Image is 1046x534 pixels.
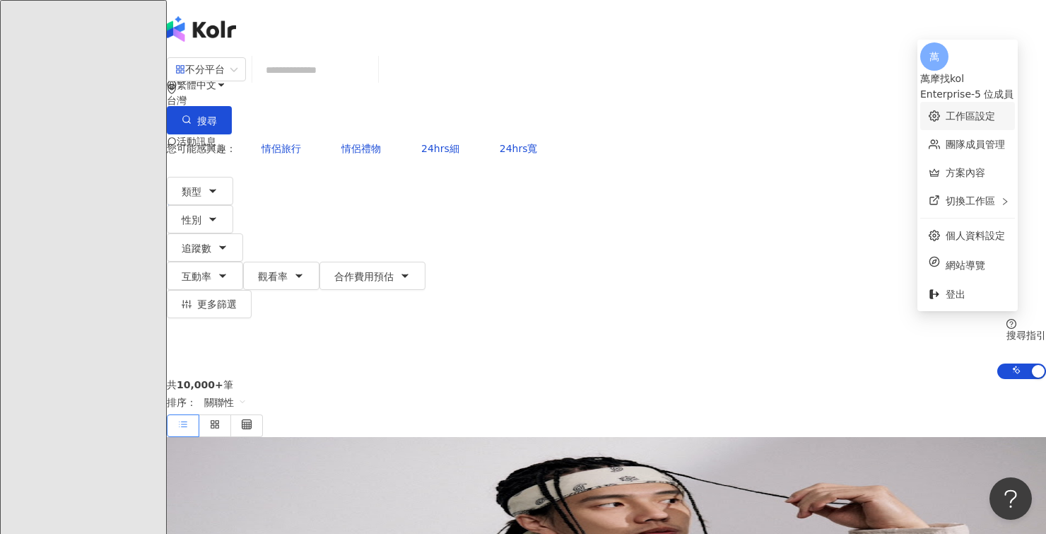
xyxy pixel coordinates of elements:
a: 個人資料設定 [946,230,1005,241]
button: 追蹤數 [167,233,243,262]
span: 網站導覽 [946,257,1006,273]
button: 合作費用預估 [319,262,425,290]
div: 台灣 [167,95,1046,106]
button: 觀看率 [243,262,319,290]
button: 24hrs寬 [485,134,553,163]
iframe: Help Scout Beacon - Open [989,477,1032,520]
a: 工作區設定 [946,110,995,122]
div: 不分平台 [175,58,225,81]
a: 團隊成員管理 [946,139,1005,150]
span: 性別 [182,214,201,226]
button: 情侶禮物 [327,134,396,163]
span: 情侶禮物 [341,143,381,154]
button: 更多篩選 [167,290,252,318]
span: 關聯性 [204,391,247,414]
button: 情侶旅行 [247,134,316,163]
span: 登出 [946,289,965,300]
span: 觀看率 [258,271,288,282]
button: 互動率 [167,262,243,290]
span: 類型 [182,186,201,197]
span: 更多篩選 [197,298,237,310]
span: appstore [175,64,185,74]
span: 追蹤數 [182,243,211,254]
span: 切換工作區 [946,195,995,207]
img: logo [167,16,236,42]
a: 方案內容 [946,167,985,178]
span: 搜尋 [197,115,217,127]
span: right [1001,197,1009,206]
span: 合作費用預估 [334,271,394,282]
span: 互動率 [182,271,211,282]
span: 萬 [929,49,939,64]
span: 10,000+ [177,379,223,390]
span: question-circle [1006,319,1016,329]
span: 活動訊息 [177,136,216,147]
button: 性別 [167,205,233,233]
span: 24hrs寬 [500,143,538,154]
div: Enterprise - 5 位成員 [920,86,1015,102]
button: 搜尋 [167,106,232,134]
span: 您可能感興趣： [167,143,236,154]
button: 24hrs細 [406,134,474,163]
div: 排序： [167,390,1046,414]
span: environment [167,84,177,94]
button: 類型 [167,177,233,205]
span: 情侶旅行 [261,143,301,154]
span: 24hrs細 [421,143,459,154]
div: 搜尋指引 [1006,330,1046,341]
div: 萬摩找kol [920,71,1015,86]
div: 共 筆 [167,379,1046,390]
